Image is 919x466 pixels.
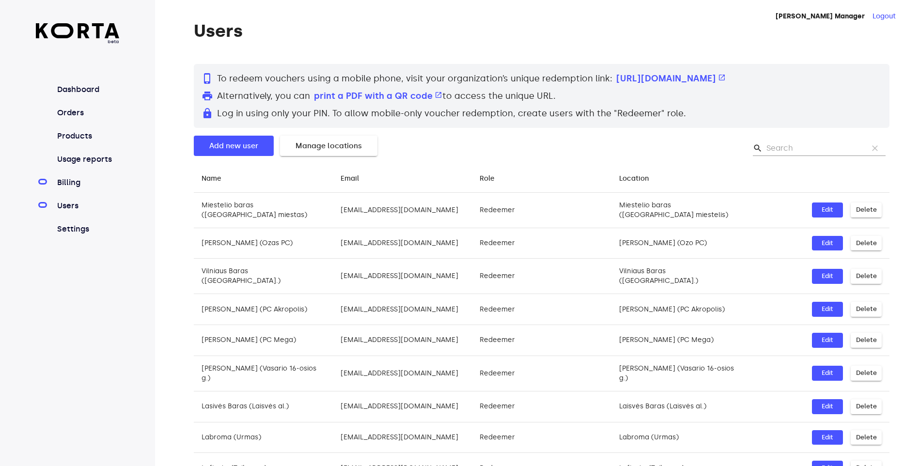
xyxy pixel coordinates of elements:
[611,192,750,228] td: Miestelio baras ([GEOGRAPHIC_DATA] miestelis)
[55,177,120,188] a: Billing
[202,90,213,102] span: print
[472,325,611,356] td: Redeemer
[333,259,472,294] td: [EMAIL_ADDRESS][DOMAIN_NAME]
[36,23,120,38] img: Korta
[480,173,495,185] div: Role
[55,84,120,95] a: Dashboard
[333,356,472,391] td: [EMAIL_ADDRESS][DOMAIN_NAME]
[851,236,882,251] button: Delete
[812,302,843,317] button: Edit
[776,12,865,20] strong: [PERSON_NAME] Manager
[202,173,234,185] span: Name
[194,228,333,259] td: [PERSON_NAME] (Ozas PC)
[202,73,213,84] span: phone_iphone
[856,401,877,412] span: Delete
[202,107,882,120] p: Log in using only your PIN. To allow mobile-only voucher redemption, create users with the "Redee...
[55,154,120,165] a: Usage reports
[472,192,611,228] td: Redeemer
[202,108,213,119] span: lock
[194,136,274,156] button: Add new user
[812,399,843,414] button: Edit
[36,23,120,45] a: beta
[856,335,877,346] span: Delete
[333,325,472,356] td: [EMAIL_ADDRESS][DOMAIN_NAME]
[872,12,896,21] button: Logout
[194,192,333,228] td: Miestelio baras ([GEOGRAPHIC_DATA] miestas)
[851,366,882,381] button: Delete
[812,269,843,284] button: Edit
[856,238,877,249] span: Delete
[472,391,611,422] td: Redeemer
[753,143,763,153] span: Search
[194,21,889,41] h1: Users
[472,356,611,391] td: Redeemer
[812,333,843,348] button: Edit
[194,140,280,149] a: Add new user
[333,228,472,259] td: [EMAIL_ADDRESS][DOMAIN_NAME]
[856,271,877,282] span: Delete
[851,202,882,217] button: Delete
[611,325,750,356] td: [PERSON_NAME] (PC Mega)
[611,356,750,391] td: [PERSON_NAME] (Vasario 16-osios g.)
[611,294,750,325] td: [PERSON_NAME] (PC Akropolis)
[472,259,611,294] td: Redeemer
[472,228,611,259] td: Redeemer
[616,73,726,84] a: [URL][DOMAIN_NAME]
[333,294,472,325] td: [EMAIL_ADDRESS][DOMAIN_NAME]
[280,140,384,149] a: Manage locations
[817,335,838,346] span: Edit
[856,204,877,216] span: Delete
[194,259,333,294] td: Vilniaus Baras ([GEOGRAPHIC_DATA].)
[856,304,877,315] span: Delete
[817,204,838,216] span: Edit
[851,430,882,445] button: Delete
[296,140,362,152] span: Manage locations
[55,130,120,142] a: Products
[333,192,472,228] td: [EMAIL_ADDRESS][DOMAIN_NAME]
[611,228,750,259] td: [PERSON_NAME] (Ozo PC)
[217,73,612,84] span: To redeem vouchers using a mobile phone, visit your organization’s unique redemption link:
[55,107,120,119] a: Orders
[611,259,750,294] td: Vilniaus Baras ([GEOGRAPHIC_DATA].)
[718,74,726,81] span: open_in_new
[817,432,838,443] span: Edit
[817,304,838,315] span: Edit
[856,432,877,443] span: Delete
[812,430,843,445] a: Edit
[202,173,221,185] div: Name
[817,271,838,282] span: Edit
[611,391,750,422] td: Laisvės Baras (Laisvės al.)
[817,238,838,249] span: Edit
[812,202,843,217] button: Edit
[435,91,442,99] span: open_in_new
[619,173,661,185] span: Location
[202,89,882,103] p: Alternatively, you can to access the unique URL.
[194,294,333,325] td: [PERSON_NAME] (PC Akropolis)
[611,422,750,453] td: Labroma (Urmas)
[817,368,838,379] span: Edit
[472,422,611,453] td: Redeemer
[314,89,442,103] button: print a PDF with a QR code
[812,366,843,381] button: Edit
[480,173,507,185] span: Role
[209,140,258,152] span: Add new user
[472,294,611,325] td: Redeemer
[194,325,333,356] td: [PERSON_NAME] (PC Mega)
[333,391,472,422] td: [EMAIL_ADDRESS][DOMAIN_NAME]
[851,333,882,348] button: Delete
[341,173,359,185] div: Email
[817,401,838,412] span: Edit
[280,136,377,156] button: Manage locations
[36,38,120,45] span: beta
[766,140,860,156] input: Search
[194,422,333,453] td: Labroma (Urmas)
[194,356,333,391] td: [PERSON_NAME] (Vasario 16-osios g.)
[812,236,843,251] button: Edit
